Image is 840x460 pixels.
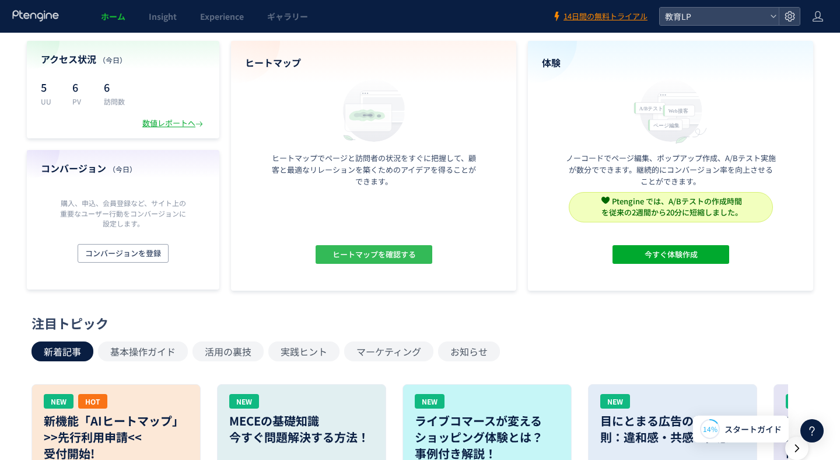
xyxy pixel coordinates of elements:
button: 活用の裏技 [192,341,264,361]
span: 教育LP [661,8,765,25]
span: 今すぐ体験作成 [644,245,697,264]
span: Insight [149,11,177,22]
span: Experience [200,11,244,22]
h4: ヒートマップ [245,56,502,69]
h4: コンバージョン [41,162,205,175]
p: 訪問数 [104,96,125,106]
span: （今日） [108,164,136,174]
h4: アクセス状況 [41,53,205,66]
p: 購入、申込、会員登録など、サイト上の重要なユーザー行動をコンバージョンに設定します。 [57,198,189,228]
button: 新着記事 [32,341,93,361]
button: マーケティング [344,341,433,361]
span: スタートガイド [724,423,782,435]
div: NEW [786,394,815,409]
div: NEW [229,394,259,409]
h3: MECEの基礎知識 今すぐ問題解決する方法！ [229,413,374,445]
span: ホーム [101,11,125,22]
p: ヒートマップでページと訪問者の状況をすぐに把握して、顧客と最適なリレーションを築くためのアイデアを得ることができます。 [269,152,479,187]
button: 今すぐ体験作成 [612,245,729,264]
span: 14日間の無料トライアル [563,11,647,22]
div: 注目トピック [32,314,803,332]
button: 基本操作ガイド [98,341,188,361]
p: 6 [72,78,90,96]
p: UU [41,96,58,106]
span: コンバージョンを登録 [85,244,161,263]
p: 5 [41,78,58,96]
p: ノーコードでページ編集、ポップアップ作成、A/Bテスト実施が数分でできます。継続的にコンバージョン率を向上させることができます。 [566,152,776,187]
p: PV [72,96,90,106]
h4: 体験 [542,56,799,69]
button: コンバージョンを登録 [78,244,169,263]
div: 数値レポートへ [142,118,205,129]
p: 6 [104,78,125,96]
span: ギャラリー [267,11,308,22]
button: 実践ヒント [268,341,339,361]
button: お知らせ [438,341,500,361]
div: HOT [78,394,107,409]
div: NEW [44,394,73,409]
button: ヒートマップを確認する [316,245,432,264]
h3: 目にとまる広告の黄金法則：違和感・共感・直感 [600,413,745,445]
div: NEW [415,394,444,409]
img: home_experience_onbo_jp-C5-EgdA0.svg [628,76,713,145]
span: ヒートマップを確認する [332,245,415,264]
a: 14日間の無料トライアル [552,11,647,22]
span: 14% [703,424,717,434]
img: svg+xml,%3c [601,196,610,204]
span: Ptengine では、A/Bテストの作成時間 を従来の2週間から20分に短縮しました。 [601,196,743,218]
div: NEW [600,394,630,409]
span: （今日） [99,55,127,65]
